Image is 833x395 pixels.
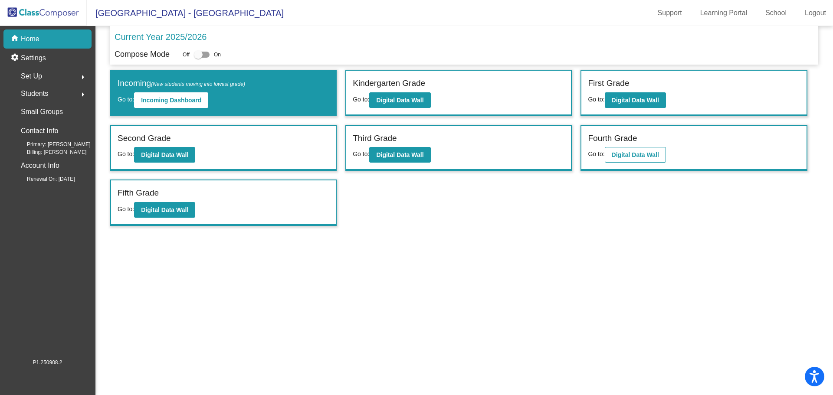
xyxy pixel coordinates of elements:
button: Digital Data Wall [369,147,430,163]
button: Digital Data Wall [605,147,666,163]
button: Digital Data Wall [605,92,666,108]
b: Digital Data Wall [376,97,423,104]
b: Digital Data Wall [376,151,423,158]
span: Go to: [118,150,134,157]
span: Go to: [353,150,369,157]
mat-icon: arrow_right [78,89,88,100]
span: Go to: [353,96,369,103]
p: Contact Info [21,125,58,137]
span: Students [21,88,48,100]
p: Account Info [21,160,59,172]
label: Incoming [118,77,245,90]
span: Primary: [PERSON_NAME] [13,140,91,148]
label: Fifth Grade [118,187,159,199]
span: Go to: [118,206,134,212]
span: Billing: [PERSON_NAME] [13,148,86,156]
span: Off [183,51,190,59]
button: Incoming Dashboard [134,92,208,108]
span: [GEOGRAPHIC_DATA] - [GEOGRAPHIC_DATA] [87,6,284,20]
p: Small Groups [21,106,63,118]
b: Digital Data Wall [141,206,188,213]
p: Home [21,34,39,44]
b: Digital Data Wall [612,151,659,158]
span: Set Up [21,70,42,82]
span: On [214,51,221,59]
mat-icon: home [10,34,21,44]
span: Go to: [588,96,604,103]
label: First Grade [588,77,629,90]
span: Go to: [588,150,604,157]
a: Support [651,6,689,20]
label: Third Grade [353,132,397,145]
p: Current Year 2025/2026 [115,30,207,43]
button: Digital Data Wall [369,92,430,108]
b: Incoming Dashboard [141,97,201,104]
button: Digital Data Wall [134,202,195,218]
label: Kindergarten Grade [353,77,425,90]
mat-icon: arrow_right [78,72,88,82]
a: School [758,6,794,20]
b: Digital Data Wall [141,151,188,158]
span: Go to: [118,96,134,103]
a: Logout [798,6,833,20]
label: Second Grade [118,132,171,145]
mat-icon: settings [10,53,21,63]
label: Fourth Grade [588,132,637,145]
p: Settings [21,53,46,63]
span: Renewal On: [DATE] [13,175,75,183]
b: Digital Data Wall [612,97,659,104]
a: Learning Portal [693,6,754,20]
p: Compose Mode [115,49,170,60]
span: (New students moving into lowest grade) [151,81,245,87]
button: Digital Data Wall [134,147,195,163]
